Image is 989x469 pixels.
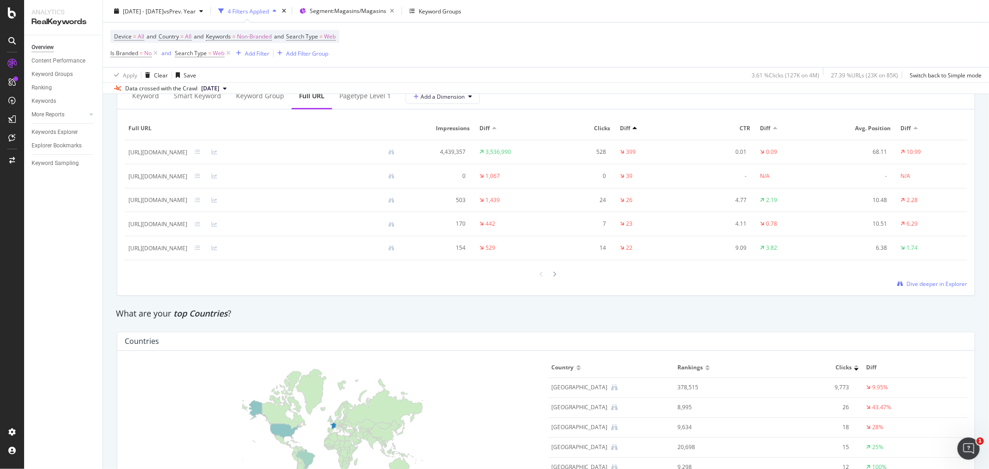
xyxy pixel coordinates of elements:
[549,220,606,228] div: 7
[32,110,87,120] a: More Reports
[32,70,96,79] a: Keyword Groups
[128,220,187,228] div: [URL][DOMAIN_NAME]
[123,7,164,15] span: [DATE] - [DATE]
[32,43,96,52] a: Overview
[154,71,168,79] div: Clear
[128,244,187,253] div: [URL][DOMAIN_NAME]
[274,32,284,40] span: and
[32,43,54,52] div: Overview
[409,196,466,204] div: 503
[32,56,85,66] div: Content Performance
[232,48,269,59] button: Add Filter
[296,4,398,19] button: Segment:Magasins/Magasins
[830,244,887,252] div: 6.38
[213,47,224,60] span: Web
[830,172,887,180] div: -
[906,280,967,288] span: Dive deeper in Explorer
[114,32,132,40] span: Device
[32,158,96,168] a: Keyword Sampling
[910,71,982,79] div: Switch back to Simple mode
[32,141,82,151] div: Explorer Bookmarks
[552,364,574,372] span: Country
[32,127,96,137] a: Keywords Explorer
[198,83,230,94] button: [DATE]
[110,4,207,19] button: [DATE] - [DATE]vsPrev. Year
[32,83,52,93] div: Ranking
[228,7,269,15] div: 4 Filters Applied
[761,404,849,412] div: 26
[324,30,336,43] span: Web
[485,172,500,180] div: 1,067
[907,220,918,228] div: 6.29
[690,148,747,156] div: 0.01
[766,220,778,228] div: 0.78
[245,49,269,57] div: Add Filter
[761,424,849,432] div: 18
[406,4,465,19] button: Keyword Groups
[901,124,911,133] span: Diff
[299,91,325,101] div: Full URL
[180,32,184,40] span: =
[677,384,746,392] div: 378,515
[760,124,771,133] span: Diff
[485,220,495,228] div: 442
[626,196,632,204] div: 26
[552,444,608,452] div: Spain
[907,244,918,252] div: 1.74
[690,124,750,133] span: CTR
[549,148,606,156] div: 528
[836,364,852,372] span: Clicks
[116,308,976,320] div: What are your ?
[125,336,159,346] div: Countries
[677,424,746,432] div: 9,634
[141,68,168,82] button: Clear
[206,32,231,40] span: Keywords
[175,49,207,57] span: Search Type
[164,7,196,15] span: vs Prev. Year
[173,308,228,319] span: top Countries
[161,49,171,57] button: and
[161,49,171,57] div: and
[32,56,96,66] a: Content Performance
[147,32,156,40] span: and
[690,220,747,228] div: 4.11
[236,91,284,101] div: Keyword Group
[906,68,982,82] button: Switch back to Simple mode
[872,424,883,432] div: 28%
[957,437,980,460] iframe: Intercom live chat
[144,47,152,60] span: No
[907,148,921,156] div: 10.99
[339,91,391,101] div: Pagetype Level 1
[32,96,56,106] div: Keywords
[159,32,179,40] span: Country
[872,444,883,452] div: 25%
[552,424,608,432] div: Belgium
[409,220,466,228] div: 170
[110,49,138,57] span: Is Branded
[690,244,747,252] div: 9.09
[32,96,96,106] a: Keywords
[677,364,703,372] span: Rankings
[32,158,79,168] div: Keyword Sampling
[32,127,78,137] div: Keywords Explorer
[485,148,511,156] div: 3,536,990
[132,91,159,101] div: Keyword
[766,148,778,156] div: 0.09
[406,89,480,104] button: Add a Dimension
[690,196,747,204] div: 4.77
[830,148,887,156] div: 68.11
[172,68,196,82] button: Save
[128,172,187,181] div: [URL][DOMAIN_NAME]
[133,32,136,40] span: =
[185,30,191,43] span: All
[552,404,608,412] div: Switzerland
[286,32,318,40] span: Search Type
[128,196,187,204] div: [URL][DOMAIN_NAME]
[174,91,221,101] div: Smart Keyword
[761,384,849,392] div: 9,773
[549,172,606,180] div: 0
[280,6,288,16] div: times
[32,7,95,17] div: Analytics
[626,148,636,156] div: 399
[110,68,137,82] button: Apply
